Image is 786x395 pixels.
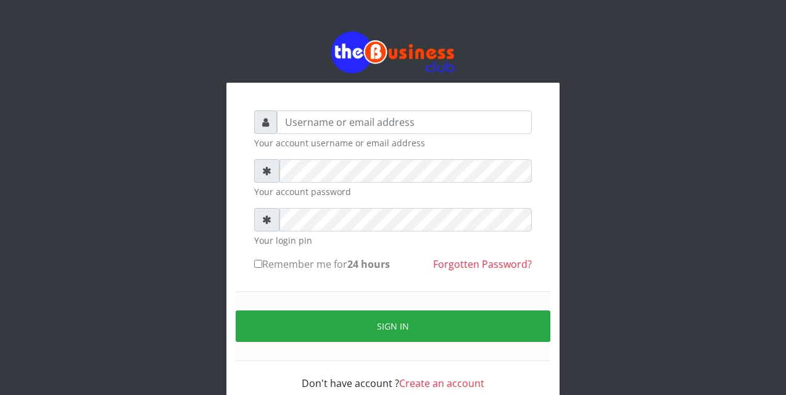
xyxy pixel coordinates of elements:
input: Remember me for24 hours [254,260,262,268]
a: Create an account [399,376,484,390]
label: Remember me for [254,257,390,272]
div: Don't have account ? [254,361,532,391]
button: Sign in [236,310,550,342]
small: Your login pin [254,234,532,247]
small: Your account password [254,185,532,198]
input: Username or email address [277,110,532,134]
small: Your account username or email address [254,136,532,149]
a: Forgotten Password? [433,257,532,271]
b: 24 hours [347,257,390,271]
